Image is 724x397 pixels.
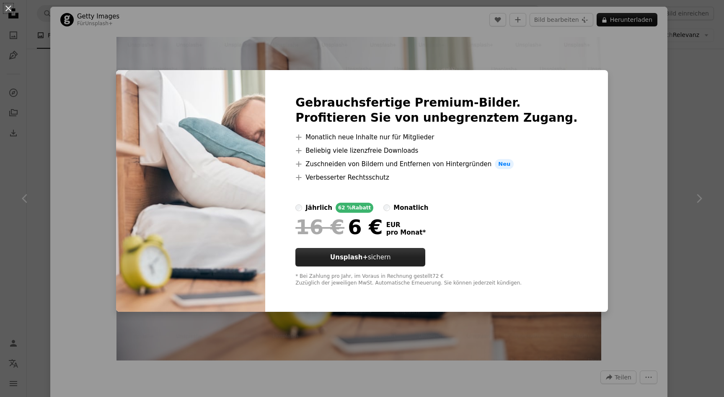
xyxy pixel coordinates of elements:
input: jährlich62 %Rabatt [295,204,302,211]
span: Neu [495,159,514,169]
img: premium_photo-1661490139723-1de08a1b200b [116,70,265,312]
input: monatlich [383,204,390,211]
li: Verbesserter Rechtsschutz [295,172,578,183]
div: jährlich [305,203,332,213]
h2: Gebrauchsfertige Premium-Bilder. Profitieren Sie von unbegrenztem Zugang. [295,95,578,125]
li: Monatlich neue Inhalte nur für Mitglieder [295,132,578,142]
span: 16 € [295,216,344,238]
div: * Bei Zahlung pro Jahr, im Voraus in Rechnung gestellt 72 € Zuzüglich der jeweiligen MwSt. Automa... [295,273,578,287]
span: EUR [386,221,426,229]
button: Unsplash+sichern [295,248,425,266]
div: monatlich [393,203,428,213]
div: 6 € [295,216,383,238]
li: Zuschneiden von Bildern und Entfernen von Hintergründen [295,159,578,169]
span: pro Monat * [386,229,426,236]
strong: Unsplash+ [330,253,368,261]
li: Beliebig viele lizenzfreie Downloads [295,146,578,156]
div: 62 % Rabatt [336,203,373,213]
